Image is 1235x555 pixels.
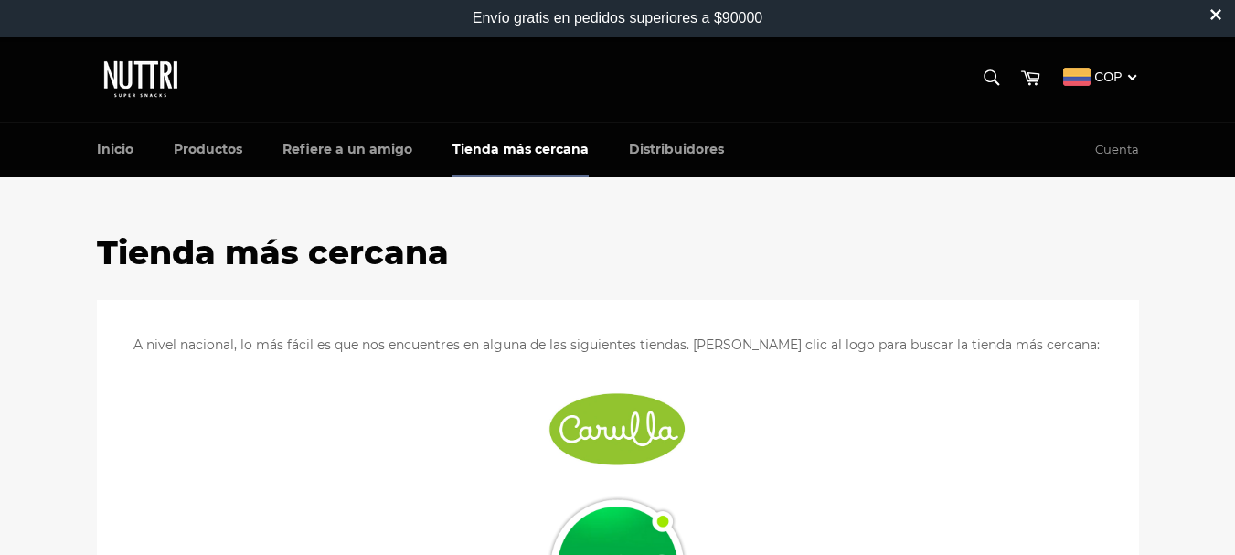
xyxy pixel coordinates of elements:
[79,123,152,176] a: Inicio
[97,230,1139,276] h1: Tienda más cercana
[155,123,261,176] a: Productos
[611,123,742,176] a: Distribuidores
[264,123,431,176] a: Refiere a un amigo
[1086,123,1148,176] a: Cuenta
[97,55,188,103] img: Nuttri
[133,336,1102,354] p: A nivel nacional, lo más fácil es que nos encuentres en alguna de las siguientes tiendas. [PERSON...
[473,10,763,27] div: Envío gratis en pedidos superiores a $90000
[1094,69,1122,84] span: COP
[434,123,607,176] a: Tienda más cercana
